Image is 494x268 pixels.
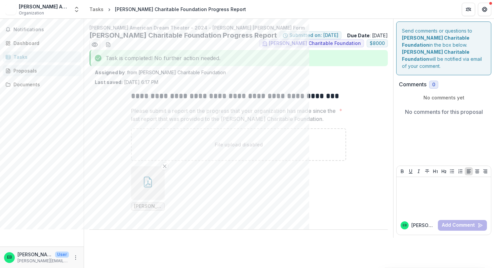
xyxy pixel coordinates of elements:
nav: breadcrumb [87,4,249,14]
strong: Last saved: [95,79,123,85]
div: Task is completed! No further action needed. [89,50,388,66]
p: [PERSON_NAME] [17,251,52,258]
button: More [72,254,80,262]
p: : [DATE] [347,32,388,39]
a: Proposals [3,65,81,76]
div: Dashboard [13,40,76,47]
button: Italicize [415,167,423,175]
a: Dashboard [3,38,81,49]
button: Underline [407,167,415,175]
button: Align Right [481,167,489,175]
a: Documents [3,79,81,90]
div: [PERSON_NAME] Charitable Foundation Progress Report [115,6,246,13]
span: 0 [432,82,435,88]
button: Align Left [465,167,473,175]
button: Add Comment [438,220,487,231]
button: Strike [423,167,431,175]
div: Proposals [13,67,76,74]
div: Remove File[PERSON_NAME] Foundation Report.pdf [131,166,165,211]
p: : from [PERSON_NAME] Charitable Foundation [95,69,382,76]
h2: [PERSON_NAME] Charitable Foundation Progress Report [89,31,277,39]
div: Elizabeth Brydge [7,255,12,260]
button: Align Center [473,167,481,175]
div: Tasks [89,6,104,13]
span: Submitted on: [DATE] [289,33,338,38]
strong: Due Date [347,33,370,38]
button: Bold [398,167,406,175]
strong: Assigned by [95,70,125,75]
p: [PERSON_NAME] [411,222,435,229]
p: No comments for this proposal [405,108,483,116]
button: Preview ecfbda7b-afb1-40d2-a2b5-57a8fa8258de.pdf [89,39,100,50]
button: Ordered List [456,167,464,175]
span: [PERSON_NAME] Charitable Foundation [269,41,361,46]
p: [DATE] 6:17 PM [95,79,158,86]
button: Get Help [478,3,491,16]
span: Organization [19,10,44,16]
h2: Comments [399,81,426,88]
button: Partners [462,3,475,16]
img: Zeiders American Dream Theater [5,4,16,15]
button: download-word-button [103,39,114,50]
span: Notifications [13,27,78,33]
div: Tasks [13,53,76,60]
p: No comments yet [399,94,489,101]
div: Elizabeth Brydge [403,224,407,227]
p: [PERSON_NAME] American Dream Theater - 2024 - [PERSON_NAME] [PERSON_NAME] Form [89,24,388,31]
button: Bullet List [448,167,456,175]
span: $ 8000 [370,41,385,46]
a: Tasks [3,51,81,62]
button: Heading 2 [440,167,448,175]
a: Tasks [87,4,106,14]
strong: [PERSON_NAME] Charitable Foundation [402,49,469,62]
p: File upload disabled [215,141,263,148]
div: Documents [13,81,76,88]
div: [PERSON_NAME] American Dream Theater [19,3,69,10]
button: Remove File [161,162,169,170]
button: Heading 1 [431,167,440,175]
div: Send comments or questions to in the box below. will be notified via email of your comment. [396,21,491,75]
button: Notifications [3,24,81,35]
p: Please submit a report on the progress that your organization has made since the last report that... [131,107,336,123]
span: [PERSON_NAME] Foundation Report.pdf [134,204,162,209]
p: [PERSON_NAME][EMAIL_ADDRESS][PERSON_NAME][DOMAIN_NAME] [17,258,69,264]
p: User [55,252,69,258]
strong: [PERSON_NAME] Charitable Foundation [402,35,469,48]
button: Open entity switcher [72,3,81,16]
